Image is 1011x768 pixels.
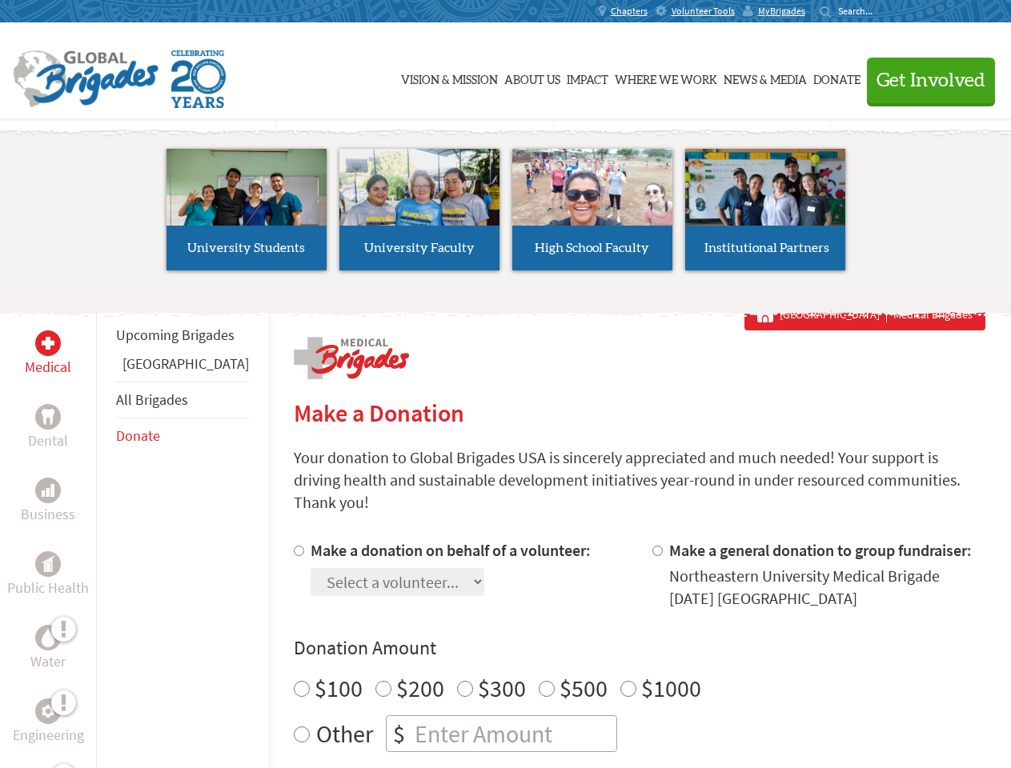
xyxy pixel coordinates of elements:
[7,577,89,599] p: Public Health
[42,705,54,718] img: Engineering
[30,625,66,673] a: WaterWater
[122,354,249,373] a: [GEOGRAPHIC_DATA]
[25,330,71,378] a: MedicalMedical
[116,353,249,382] li: Panama
[187,242,305,254] span: University Students
[641,673,701,703] label: $1000
[311,540,591,560] label: Make a donation on behalf of a volunteer:
[21,478,75,526] a: BusinessBusiness
[512,149,672,270] a: High School Faculty
[315,673,363,703] label: $100
[116,382,249,418] li: All Brigades
[116,426,160,445] a: Donate
[171,50,226,108] img: Global Brigades Celebrating 20 Years
[685,149,845,255] img: menu_brigades_submenu_4.jpg
[294,635,985,661] h4: Donation Amount
[42,556,54,572] img: Public Health
[704,242,829,254] span: Institutional Partners
[724,38,807,118] a: News & Media
[316,715,373,752] label: Other
[669,540,972,560] label: Make a general donation to group fundraiser:
[867,58,995,103] button: Get Involved
[396,673,444,703] label: $200
[669,565,985,610] div: Northeastern University Medical Brigade [DATE] [GEOGRAPHIC_DATA]
[387,716,411,751] div: $
[35,404,61,430] div: Dental
[116,418,249,454] li: Donate
[25,356,71,378] p: Medical
[13,698,84,746] a: EngineeringEngineering
[21,503,75,526] p: Business
[30,650,66,673] p: Water
[364,242,475,254] span: University Faculty
[42,628,54,646] img: Water
[116,318,249,353] li: Upcoming Brigades
[42,409,54,424] img: Dental
[567,38,608,118] a: Impact
[504,38,560,118] a: About Us
[615,38,717,118] a: Where We Work
[294,446,985,514] p: Your donation to Global Brigades USA is sincerely appreciated and much needed! Your support is dr...
[13,50,158,108] img: Global Brigades Logo
[294,337,409,379] img: logo-medical.png
[166,149,327,255] img: menu_brigades_submenu_1.jpg
[611,5,648,18] span: Chapters
[478,673,526,703] label: $300
[35,625,61,650] div: Water
[294,398,985,427] h2: Make a Donation
[7,551,89,599] a: Public HealthPublic Health
[512,149,672,226] img: menu_brigades_submenu_3.jpg
[535,242,649,254] span: High School Faculty
[339,149,499,256] img: menu_brigades_submenu_2.jpg
[116,390,188,409] a: All Brigades
[35,698,61,724] div: Engineering
[166,149,327,270] a: University Students
[685,149,845,270] a: Institutional Partners
[35,330,61,356] div: Medical
[672,5,735,18] span: Volunteer Tools
[560,673,608,703] label: $500
[339,149,499,270] a: University Faculty
[28,404,68,452] a: DentalDental
[42,337,54,350] img: Medical
[116,326,235,344] a: Upcoming Brigades
[42,484,54,497] img: Business
[35,551,61,577] div: Public Health
[758,5,805,18] span: MyBrigades
[813,38,861,118] a: Donate
[13,724,84,746] p: Engineering
[28,430,68,452] p: Dental
[35,478,61,503] div: Business
[411,716,616,751] input: Enter Amount
[877,71,985,90] span: Get Involved
[838,5,884,17] input: Search...
[401,38,498,118] a: Vision & Mission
